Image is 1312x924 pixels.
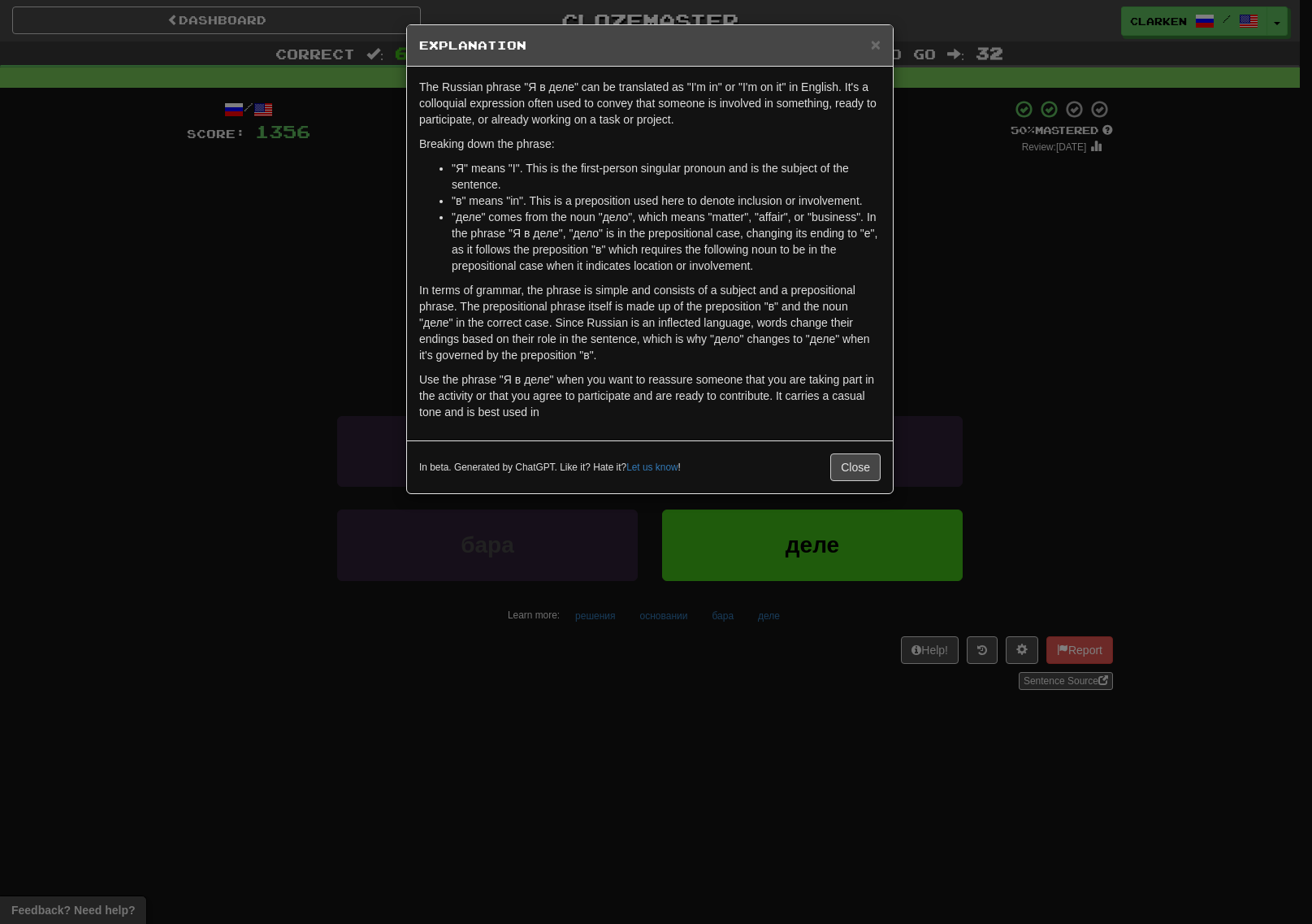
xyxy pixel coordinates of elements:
[871,36,881,53] button: Close
[452,160,881,193] li: "Я" means "I". This is the first-person singular pronoun and is the subject of the sentence.
[419,282,881,363] p: In terms of grammar, the phrase is simple and consists of a subject and a prepositional phrase. T...
[419,371,881,420] p: Use the phrase "Я в деле" when you want to reassure someone that you are taking part in the activ...
[871,35,881,54] span: ×
[452,193,881,209] li: "в" means "in". This is a preposition used here to denote inclusion or involvement.
[419,461,681,475] small: In beta. Generated by ChatGPT. Like it? Hate it? !
[419,79,881,128] p: The Russian phrase "Я в деле" can be translated as "I'm in" or "I'm on it" in English. It's a col...
[626,462,678,473] a: Let us know
[830,453,881,481] button: Close
[419,37,881,54] h5: Explanation
[452,209,881,274] li: "деле" comes from the noun "дело", which means "matter", "affair", or "business". In the phrase "...
[419,136,881,152] p: Breaking down the phrase:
